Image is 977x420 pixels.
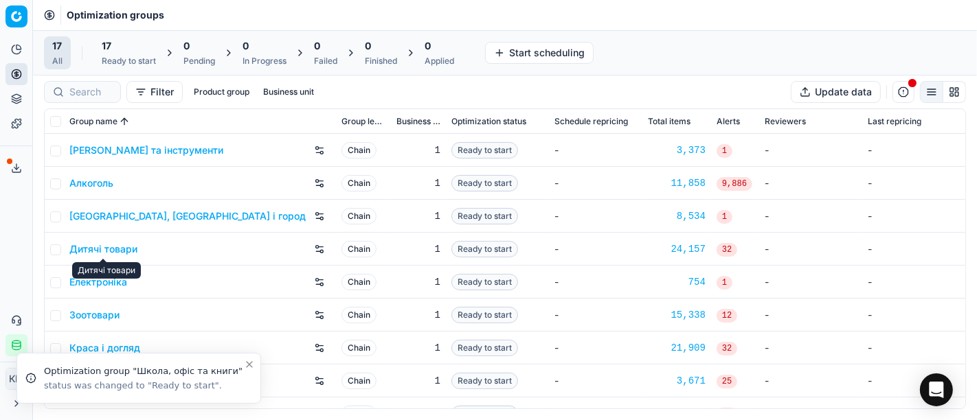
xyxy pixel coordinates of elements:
[549,134,642,167] td: -
[759,299,862,331] td: -
[648,374,706,388] a: 3,671
[549,331,642,364] td: -
[485,42,594,64] button: Start scheduling
[314,39,320,53] span: 0
[451,142,518,159] span: Ready to start
[549,167,642,200] td: -
[396,176,440,190] div: 1
[717,243,737,257] span: 32
[717,210,732,224] span: 1
[183,39,190,53] span: 0
[862,134,965,167] td: -
[862,299,965,331] td: -
[648,242,706,256] a: 24,157
[648,341,706,355] div: 21,909
[69,143,223,157] a: [PERSON_NAME] та інструменти
[183,56,215,67] div: Pending
[365,39,371,53] span: 0
[396,275,440,289] div: 1
[188,84,255,100] button: Product group
[648,308,706,322] a: 15,338
[451,208,518,224] span: Ready to start
[717,116,740,127] span: Alerts
[425,39,431,53] span: 0
[549,299,642,331] td: -
[759,200,862,233] td: -
[341,208,377,224] span: Chain
[6,369,27,389] span: КM
[126,81,183,103] button: Filter
[862,266,965,299] td: -
[341,340,377,356] span: Chain
[341,307,377,323] span: Chain
[862,167,965,200] td: -
[451,241,518,257] span: Ready to start
[69,275,127,289] a: Електроніка
[717,309,737,323] span: 12
[365,56,397,67] div: Finished
[648,176,706,190] a: 11,858
[862,200,965,233] td: -
[717,144,732,158] span: 1
[314,56,337,67] div: Failed
[862,364,965,397] td: -
[554,116,628,127] span: Schedule repricing
[717,375,737,388] span: 25
[451,373,518,389] span: Ready to start
[258,84,319,100] button: Business unit
[69,341,140,355] a: Краса і догляд
[451,175,518,191] span: Ready to start
[451,274,518,290] span: Ready to start
[759,233,862,266] td: -
[341,274,377,290] span: Chain
[648,275,706,289] a: 754
[241,356,258,373] button: Close toast
[67,8,164,22] nav: breadcrumb
[5,368,27,390] button: КM
[759,134,862,167] td: -
[648,143,706,157] a: 3,373
[759,331,862,364] td: -
[52,39,62,53] span: 17
[868,116,921,127] span: Last repricing
[341,373,377,389] span: Chain
[396,308,440,322] div: 1
[451,340,518,356] span: Ready to start
[791,81,881,103] button: Update data
[341,142,377,159] span: Chain
[425,56,454,67] div: Applied
[549,200,642,233] td: -
[396,374,440,388] div: 1
[72,262,141,279] div: Дитячі товари
[759,167,862,200] td: -
[920,373,953,406] div: Open Intercom Messenger
[549,364,642,397] td: -
[69,176,113,190] a: Алкоголь
[396,143,440,157] div: 1
[243,56,287,67] div: In Progress
[341,116,385,127] span: Group level
[102,56,156,67] div: Ready to start
[69,242,137,256] a: Дитячі товари
[69,209,306,223] a: [GEOGRAPHIC_DATA], [GEOGRAPHIC_DATA] і город
[396,341,440,355] div: 1
[549,233,642,266] td: -
[69,85,112,99] input: Search
[862,331,965,364] td: -
[717,276,732,290] span: 1
[648,116,690,127] span: Total items
[451,307,518,323] span: Ready to start
[862,233,965,266] td: -
[549,266,642,299] td: -
[396,242,440,256] div: 1
[648,209,706,223] a: 8,534
[69,308,120,322] a: Зоотовари
[44,364,244,378] div: Optimization group "Школа, офіс та книги"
